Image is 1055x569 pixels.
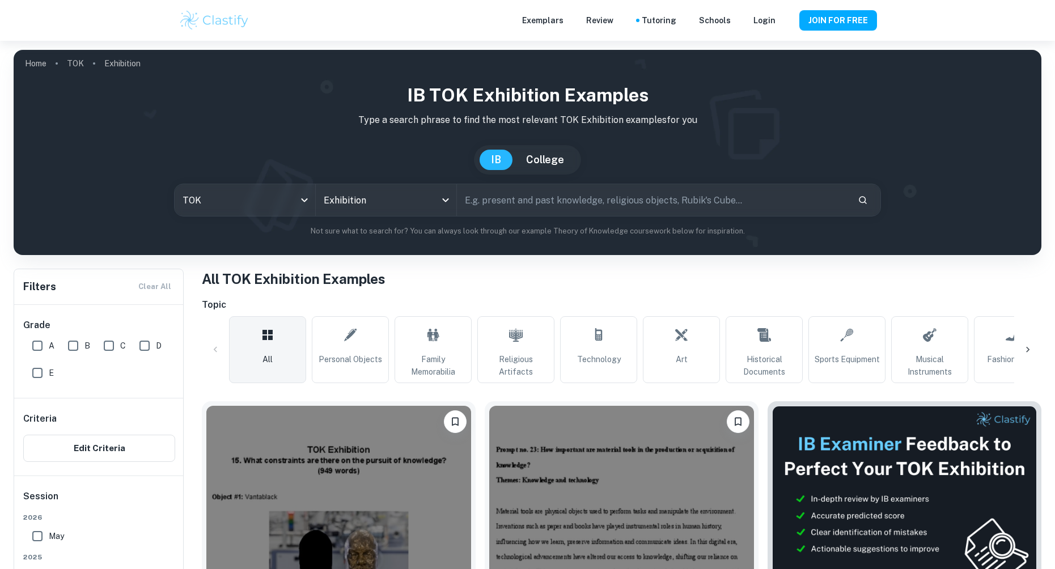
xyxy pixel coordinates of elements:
[23,279,56,295] h6: Filters
[23,435,175,462] button: Edit Criteria
[175,184,315,216] div: TOK
[987,353,1038,366] span: Fashion Items
[202,269,1041,289] h1: All TOK Exhibition Examples
[444,410,467,433] button: Please log in to bookmark exemplars
[23,113,1032,127] p: Type a search phrase to find the most relevant TOK Exhibition examples for you
[515,150,575,170] button: College
[25,56,46,71] a: Home
[120,339,126,352] span: C
[699,14,731,27] a: Schools
[480,150,512,170] button: IB
[84,339,90,352] span: B
[262,353,273,366] span: All
[753,14,776,27] a: Login
[727,410,749,433] button: Please log in to bookmark exemplars
[676,353,688,366] span: Art
[23,82,1032,109] h1: IB TOK Exhibition examples
[14,50,1041,255] img: profile cover
[49,339,54,352] span: A
[23,512,175,523] span: 2026
[23,226,1032,237] p: Not sure what to search for? You can always look through our example Theory of Knowledge coursewo...
[799,10,877,31] button: JOIN FOR FREE
[896,353,963,378] span: Musical Instruments
[23,319,175,332] h6: Grade
[104,57,141,70] p: Exhibition
[853,190,872,210] button: Search
[642,14,676,27] a: Tutoring
[23,412,57,426] h6: Criteria
[156,339,162,352] span: D
[316,184,456,216] div: Exhibition
[319,353,382,366] span: Personal Objects
[815,353,880,366] span: Sports Equipment
[202,298,1041,312] h6: Topic
[179,9,251,32] img: Clastify logo
[586,14,613,27] p: Review
[49,367,54,379] span: E
[785,18,790,23] button: Help and Feedback
[457,184,849,216] input: E.g. present and past knowledge, religious objects, Rubik's Cube...
[67,56,84,71] a: TOK
[522,14,563,27] p: Exemplars
[23,552,175,562] span: 2025
[577,353,621,366] span: Technology
[23,490,175,512] h6: Session
[731,353,798,378] span: Historical Documents
[400,353,467,378] span: Family Memorabilia
[49,530,64,542] span: May
[482,353,549,378] span: Religious Artifacts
